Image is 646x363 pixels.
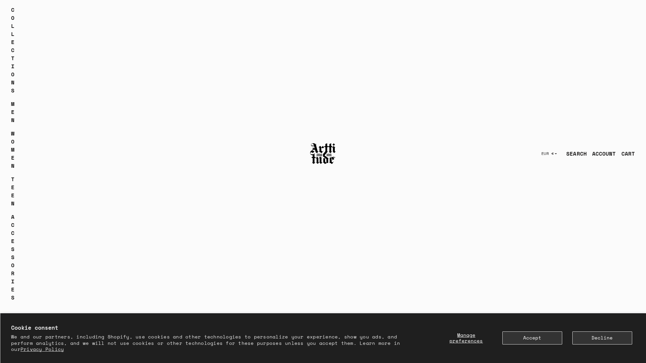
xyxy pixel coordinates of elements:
div: COLLECTIONS [11,6,14,100]
button: Manage preferences [440,331,492,345]
a: SEARCH [561,147,587,160]
button: Decline [572,331,632,345]
button: EUR € [537,146,561,161]
img: Arttitude [310,142,336,165]
a: TEEN [11,175,14,213]
div: CART [621,150,635,158]
p: We and our partners, including Shopify, use cookies and other technologies to personalize your ex... [11,334,409,352]
h2: Cookie consent [11,324,409,331]
span: EUR € [541,151,554,156]
a: Privacy Policy [21,346,64,353]
a: Open cart [616,147,635,160]
button: Accept [502,331,562,345]
span: Manage preferences [450,331,483,344]
div: ACCESSORIES [11,213,14,307]
a: MEN [11,100,14,129]
ul: Main navigation [6,6,20,307]
a: WOMEN [11,129,14,175]
a: ACCOUNT [587,147,616,160]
